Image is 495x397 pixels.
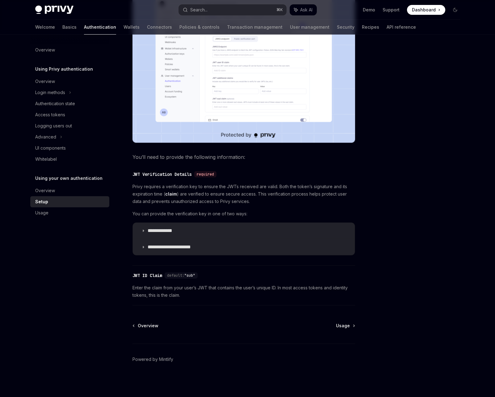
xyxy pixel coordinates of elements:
[132,284,355,299] span: Enter the claim from your user’s JWT that contains the user’s unique ID. In most access tokens an...
[30,185,109,196] a: Overview
[132,356,173,362] a: Powered by Mintlify
[35,100,75,107] div: Authentication state
[62,20,77,35] a: Basics
[35,46,55,54] div: Overview
[35,155,57,163] div: Whitelabel
[227,20,283,35] a: Transaction management
[138,323,158,329] span: Overview
[132,272,162,279] div: JWT ID Claim
[133,323,158,329] a: Overview
[147,20,172,35] a: Connectors
[84,20,116,35] a: Authentication
[190,6,208,14] div: Search...
[35,78,55,85] div: Overview
[300,7,313,13] span: Ask AI
[35,209,48,217] div: Usage
[383,7,400,13] a: Support
[363,7,375,13] a: Demo
[30,98,109,109] a: Authentication state
[337,20,354,35] a: Security
[35,89,65,96] div: Login methods
[132,153,355,161] span: You’ll need to provide the following information:
[35,111,65,118] div: Access tokens
[407,5,445,15] a: Dashboard
[35,144,66,152] div: UI components
[412,7,436,13] span: Dashboard
[35,20,55,35] a: Welcome
[179,20,220,35] a: Policies & controls
[290,20,329,35] a: User management
[290,4,317,15] button: Ask AI
[35,133,56,141] div: Advanced
[362,20,379,35] a: Recipes
[35,187,55,194] div: Overview
[132,171,192,177] div: JWT Verification Details
[132,183,355,205] span: Privy requires a verification key to ensure the JWTs received are valid. Both the token’s signatu...
[30,207,109,218] a: Usage
[276,7,283,12] span: ⌘ K
[30,44,109,56] a: Overview
[30,143,109,154] a: UI components
[124,20,140,35] a: Wallets
[35,122,72,130] div: Logging users out
[450,5,460,15] button: Toggle dark mode
[336,323,350,329] span: Usage
[184,273,195,278] span: "sub"
[336,323,354,329] a: Usage
[178,4,287,15] button: Search...⌘K
[35,65,93,73] h5: Using Privy authentication
[30,196,109,207] a: Setup
[35,175,103,182] h5: Using your own authentication
[30,154,109,165] a: Whitelabel
[165,191,177,197] a: claim
[35,6,73,14] img: dark logo
[194,171,216,177] div: required
[167,273,184,278] span: default:
[30,120,109,131] a: Logging users out
[30,76,109,87] a: Overview
[30,109,109,120] a: Access tokens
[132,210,355,217] span: You can provide the verification key in one of two ways:
[387,20,416,35] a: API reference
[35,198,48,205] div: Setup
